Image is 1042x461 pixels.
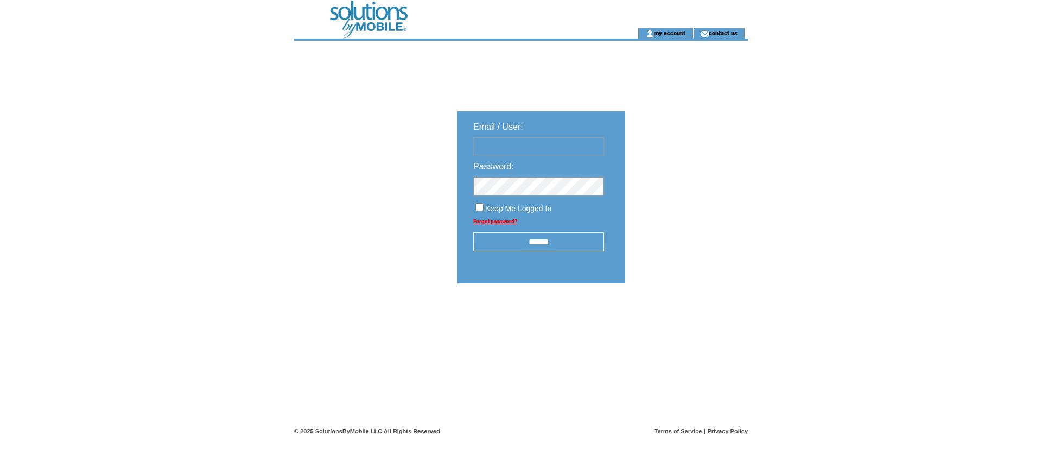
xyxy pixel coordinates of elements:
[657,311,711,324] img: transparent.png;jsessionid=3498709B876A8BFD7F317642CF378F1F
[473,218,517,224] a: Forgot password?
[701,29,709,38] img: contact_us_icon.gif;jsessionid=3498709B876A8BFD7F317642CF378F1F
[707,428,748,434] a: Privacy Policy
[473,122,523,131] span: Email / User:
[704,428,706,434] span: |
[473,162,514,171] span: Password:
[655,428,702,434] a: Terms of Service
[709,29,738,36] a: contact us
[646,29,654,38] img: account_icon.gif;jsessionid=3498709B876A8BFD7F317642CF378F1F
[294,428,440,434] span: © 2025 SolutionsByMobile LLC All Rights Reserved
[654,29,685,36] a: my account
[485,204,551,213] span: Keep Me Logged In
